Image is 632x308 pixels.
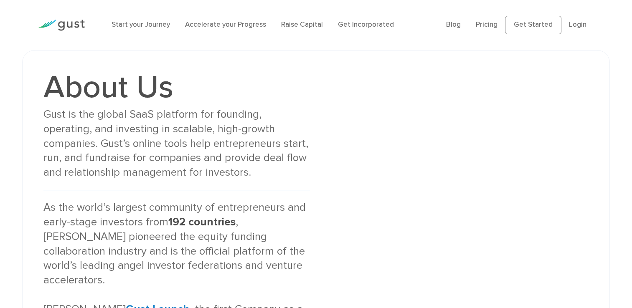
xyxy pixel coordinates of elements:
[168,215,236,228] strong: 192 countries
[281,20,323,29] a: Raise Capital
[43,107,310,180] div: Gust is the global SaaS platform for founding, operating, and investing in scalable, high-growth ...
[476,20,497,29] a: Pricing
[112,20,170,29] a: Start your Journey
[446,20,461,29] a: Blog
[43,71,310,103] h1: About Us
[38,20,85,31] img: Gust Logo
[338,20,394,29] a: Get Incorporated
[569,20,586,29] a: Login
[505,16,561,34] a: Get Started
[185,20,266,29] a: Accelerate your Progress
